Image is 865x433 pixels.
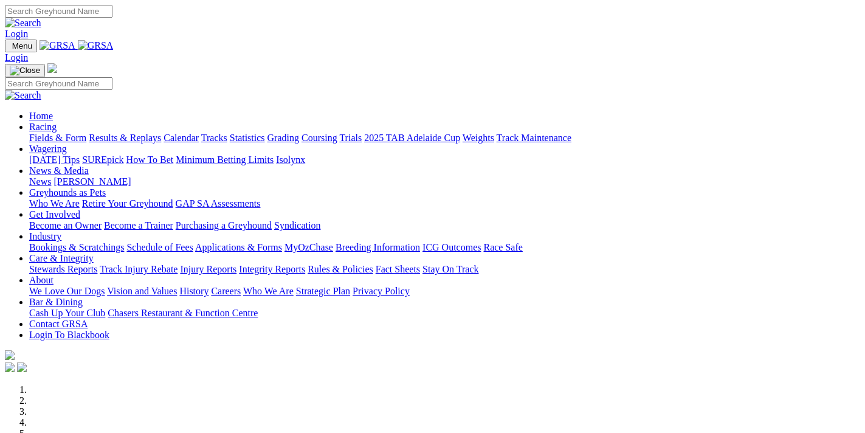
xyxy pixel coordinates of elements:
[126,242,193,252] a: Schedule of Fees
[107,286,177,296] a: Vision and Values
[29,154,860,165] div: Wagering
[176,198,261,209] a: GAP SA Assessments
[89,133,161,143] a: Results & Replays
[78,40,114,51] img: GRSA
[336,242,420,252] a: Breeding Information
[243,286,294,296] a: Who We Are
[29,242,124,252] a: Bookings & Scratchings
[296,286,350,296] a: Strategic Plan
[104,220,173,230] a: Become a Trainer
[180,264,236,274] a: Injury Reports
[82,154,123,165] a: SUREpick
[29,264,860,275] div: Care & Integrity
[353,286,410,296] a: Privacy Policy
[10,66,40,75] img: Close
[5,52,28,63] a: Login
[463,133,494,143] a: Weights
[267,133,299,143] a: Grading
[364,133,460,143] a: 2025 TAB Adelaide Cup
[29,133,86,143] a: Fields & Form
[47,63,57,73] img: logo-grsa-white.png
[29,275,53,285] a: About
[29,220,102,230] a: Become an Owner
[29,253,94,263] a: Care & Integrity
[29,308,105,318] a: Cash Up Your Club
[339,133,362,143] a: Trials
[29,133,860,144] div: Racing
[276,154,305,165] a: Isolynx
[29,209,80,220] a: Get Involved
[164,133,199,143] a: Calendar
[53,176,131,187] a: [PERSON_NAME]
[274,220,320,230] a: Syndication
[5,90,41,101] img: Search
[5,77,112,90] input: Search
[29,330,109,340] a: Login To Blackbook
[29,198,860,209] div: Greyhounds as Pets
[5,350,15,360] img: logo-grsa-white.png
[176,220,272,230] a: Purchasing a Greyhound
[29,154,80,165] a: [DATE] Tips
[497,133,571,143] a: Track Maintenance
[29,122,57,132] a: Racing
[29,286,860,297] div: About
[29,198,80,209] a: Who We Are
[284,242,333,252] a: MyOzChase
[5,40,37,52] button: Toggle navigation
[29,187,106,198] a: Greyhounds as Pets
[108,308,258,318] a: Chasers Restaurant & Function Centre
[29,176,860,187] div: News & Media
[126,154,174,165] a: How To Bet
[29,319,88,329] a: Contact GRSA
[5,362,15,372] img: facebook.svg
[179,286,208,296] a: History
[29,165,89,176] a: News & Media
[230,133,265,143] a: Statistics
[5,64,45,77] button: Toggle navigation
[29,242,860,253] div: Industry
[176,154,274,165] a: Minimum Betting Limits
[422,242,481,252] a: ICG Outcomes
[29,231,61,241] a: Industry
[5,29,28,39] a: Login
[422,264,478,274] a: Stay On Track
[211,286,241,296] a: Careers
[29,264,97,274] a: Stewards Reports
[100,264,177,274] a: Track Injury Rebate
[5,18,41,29] img: Search
[40,40,75,51] img: GRSA
[29,308,860,319] div: Bar & Dining
[308,264,373,274] a: Rules & Policies
[29,144,67,154] a: Wagering
[82,198,173,209] a: Retire Your Greyhound
[29,297,83,307] a: Bar & Dining
[12,41,32,50] span: Menu
[483,242,522,252] a: Race Safe
[29,286,105,296] a: We Love Our Dogs
[17,362,27,372] img: twitter.svg
[302,133,337,143] a: Coursing
[29,176,51,187] a: News
[5,5,112,18] input: Search
[376,264,420,274] a: Fact Sheets
[201,133,227,143] a: Tracks
[239,264,305,274] a: Integrity Reports
[29,220,860,231] div: Get Involved
[195,242,282,252] a: Applications & Forms
[29,111,53,121] a: Home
